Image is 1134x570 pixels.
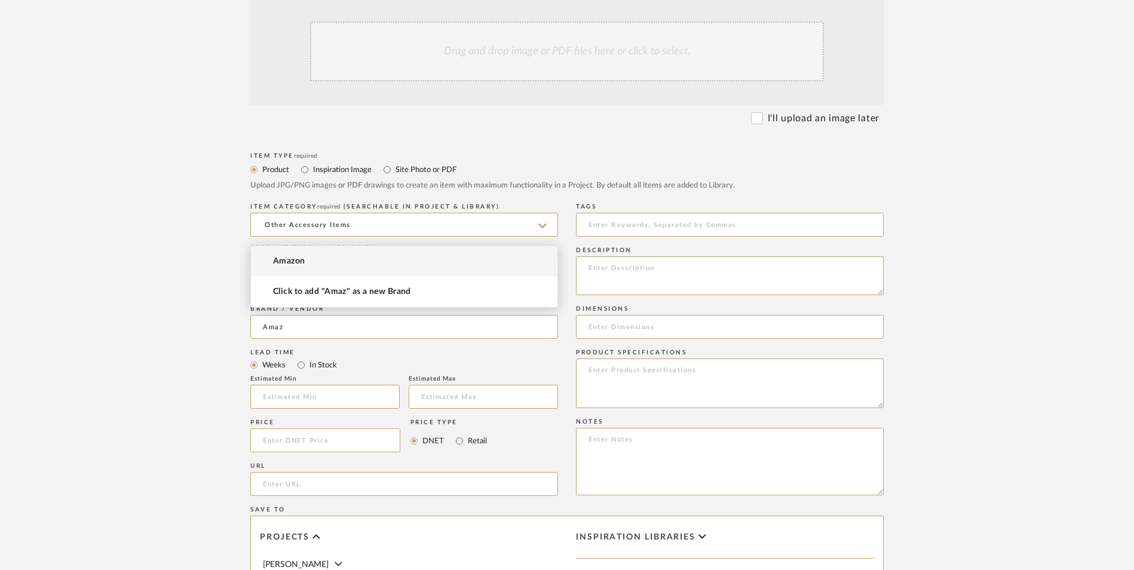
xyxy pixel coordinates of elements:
[273,256,305,266] span: Amazon
[467,434,487,448] label: Retail
[576,349,884,356] div: Product Specifications
[250,506,884,513] div: Save To
[410,428,487,452] mat-radio-group: Select price type
[261,163,289,176] label: Product
[344,204,500,210] span: (Searchable in Project & Library)
[250,213,558,237] input: Type a category to search and select
[250,472,558,496] input: Enter URL
[250,180,884,192] div: Upload JPG/PNG images or PDF drawings to create an item with maximum functionality in a Project. ...
[308,358,337,372] label: In Stock
[409,385,558,409] input: Estimated Max
[250,385,400,409] input: Estimated Min
[312,163,372,176] label: Inspiration Image
[250,162,884,177] mat-radio-group: Select item type
[250,375,400,382] div: Estimated Min
[576,305,884,312] div: Dimensions
[250,315,558,339] input: Unknown
[317,204,341,210] span: required
[421,434,444,448] label: DNET
[250,203,558,210] div: ITEM CATEGORY
[410,419,487,426] div: Price Type
[576,213,884,237] input: Enter Keywords, Separated by Commas
[263,560,329,569] span: [PERSON_NAME]
[273,287,411,297] span: Click to add "Amaz" as a new Brand
[250,349,558,356] div: Lead Time
[250,152,884,160] div: Item Type
[576,203,884,210] div: Tags
[576,247,884,254] div: Description
[261,358,286,372] label: Weeks
[260,532,309,543] span: Projects
[250,357,558,372] mat-radio-group: Select item type
[250,462,558,470] div: URL
[576,315,884,339] input: Enter Dimensions
[409,375,558,382] div: Estimated Max
[576,418,884,425] div: Notes
[768,111,879,125] label: I'll upload an image later
[394,163,456,176] label: Site Photo or PDF
[250,428,400,452] input: Enter DNET Price
[294,153,317,159] span: required
[576,532,695,543] span: Inspiration libraries
[250,419,400,426] div: Price
[250,305,558,312] div: Brand / Vendor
